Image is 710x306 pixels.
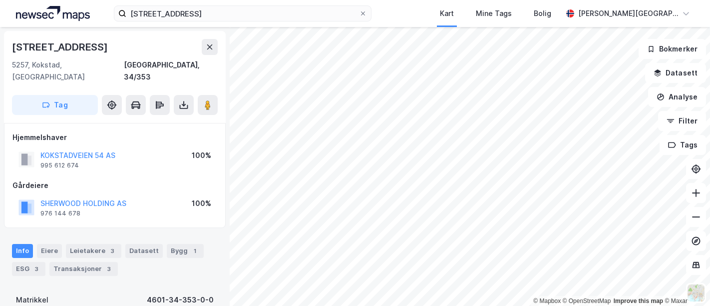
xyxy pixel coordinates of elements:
div: 3 [104,264,114,274]
div: 995 612 674 [40,161,79,169]
iframe: Chat Widget [660,258,710,306]
div: Gårdeiere [12,179,217,191]
button: Analyse [648,87,706,107]
a: OpenStreetMap [563,297,611,304]
div: Leietakere [66,244,121,258]
div: 1 [190,246,200,256]
button: Tags [660,135,706,155]
div: 5257, Kokstad, [GEOGRAPHIC_DATA] [12,59,124,83]
button: Filter [658,111,706,131]
div: 3 [31,264,41,274]
button: Datasett [645,63,706,83]
div: 100% [192,197,211,209]
button: Tag [12,95,98,115]
div: Eiere [37,244,62,258]
input: Søk på adresse, matrikkel, gårdeiere, leietakere eller personer [126,6,359,21]
a: Mapbox [533,297,561,304]
div: [GEOGRAPHIC_DATA], 34/353 [124,59,218,83]
div: Info [12,244,33,258]
div: 4601-34-353-0-0 [147,294,214,306]
div: Datasett [125,244,163,258]
div: Transaksjoner [49,262,118,276]
div: 3 [107,246,117,256]
img: logo.a4113a55bc3d86da70a041830d287a7e.svg [16,6,90,21]
div: Hjemmelshaver [12,131,217,143]
div: Matrikkel [16,294,48,306]
div: Bygg [167,244,204,258]
div: 100% [192,149,211,161]
div: ESG [12,262,45,276]
div: [PERSON_NAME][GEOGRAPHIC_DATA] [578,7,678,19]
div: [STREET_ADDRESS] [12,39,110,55]
div: 976 144 678 [40,209,80,217]
button: Bokmerker [639,39,706,59]
div: Mine Tags [476,7,512,19]
div: Kart [440,7,454,19]
a: Improve this map [614,297,663,304]
div: Bolig [534,7,551,19]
